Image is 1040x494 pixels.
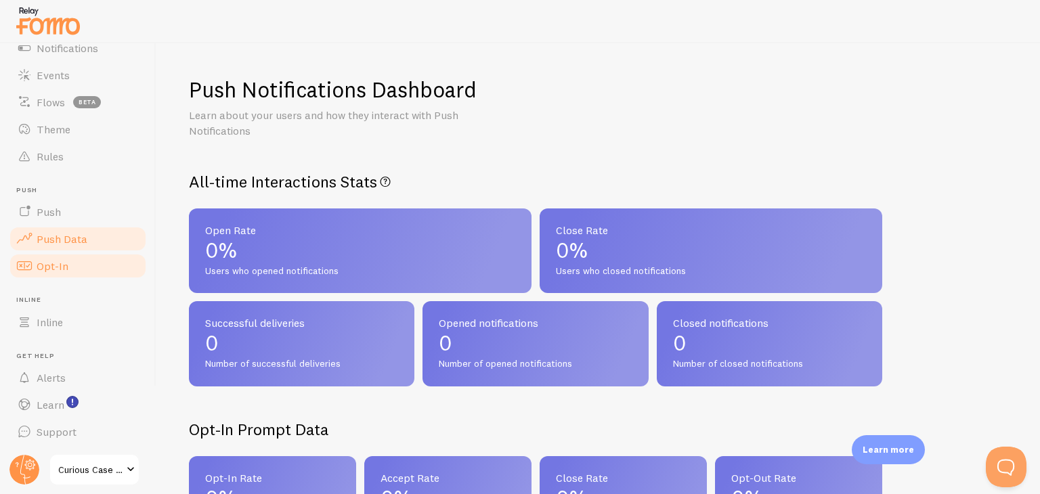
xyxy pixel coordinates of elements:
[16,352,148,361] span: Get Help
[16,296,148,305] span: Inline
[37,425,77,439] span: Support
[673,358,866,370] span: Number of closed notifications
[37,398,64,411] span: Learn
[556,472,691,483] span: Close Rate
[8,116,148,143] a: Theme
[8,35,148,62] a: Notifications
[8,198,148,225] a: Push
[852,435,925,464] div: Learn more
[37,150,64,163] span: Rules
[205,332,398,354] p: 0
[73,96,101,108] span: beta
[8,418,148,445] a: Support
[8,309,148,336] a: Inline
[205,472,340,483] span: Opt-In Rate
[49,453,140,486] a: Curious Case Clothing
[37,68,70,82] span: Events
[205,240,515,261] p: 0%
[863,443,914,456] p: Learn more
[439,332,632,354] p: 0
[37,95,65,109] span: Flows
[205,317,398,328] span: Successful deliveries
[189,171,882,192] h2: All-time Interactions Stats
[556,225,866,235] span: Close Rate
[556,265,866,277] span: Users who closed notifications
[205,225,515,235] span: Open Rate
[8,62,148,89] a: Events
[439,358,632,370] span: Number of opened notifications
[8,364,148,391] a: Alerts
[189,76,477,104] h1: Push Notifications Dashboard
[205,265,515,277] span: Users who opened notifications
[189,419,882,440] h2: Opt-In Prompt Data
[986,447,1026,487] iframe: Help Scout Beacon - Open
[37,315,63,329] span: Inline
[16,186,148,195] span: Push
[58,462,123,478] span: Curious Case Clothing
[673,317,866,328] span: Closed notifications
[556,240,866,261] p: 0%
[8,143,148,170] a: Rules
[8,225,148,252] a: Push Data
[381,472,515,483] span: Accept Rate
[8,252,148,279] a: Opt-In
[37,232,87,246] span: Push Data
[8,89,148,116] a: Flows beta
[205,358,398,370] span: Number of successful deliveries
[37,371,66,384] span: Alerts
[14,3,82,38] img: fomo-relay-logo-orange.svg
[673,332,866,354] p: 0
[189,108,514,139] p: Learn about your users and how they interact with Push Notifications
[37,259,68,273] span: Opt-In
[439,317,632,328] span: Opened notifications
[8,391,148,418] a: Learn
[37,122,70,136] span: Theme
[37,41,98,55] span: Notifications
[37,205,61,219] span: Push
[731,472,866,483] span: Opt-Out Rate
[66,396,79,408] svg: <p>Watch New Feature Tutorials!</p>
